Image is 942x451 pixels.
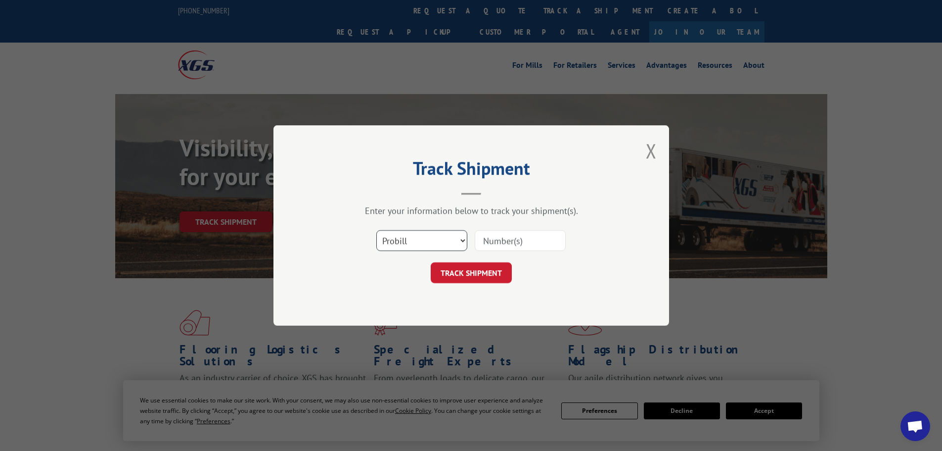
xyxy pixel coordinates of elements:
[431,262,512,283] button: TRACK SHIPMENT
[323,161,620,180] h2: Track Shipment
[475,230,566,251] input: Number(s)
[323,205,620,216] div: Enter your information below to track your shipment(s).
[646,138,657,164] button: Close modal
[900,411,930,441] div: Open chat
